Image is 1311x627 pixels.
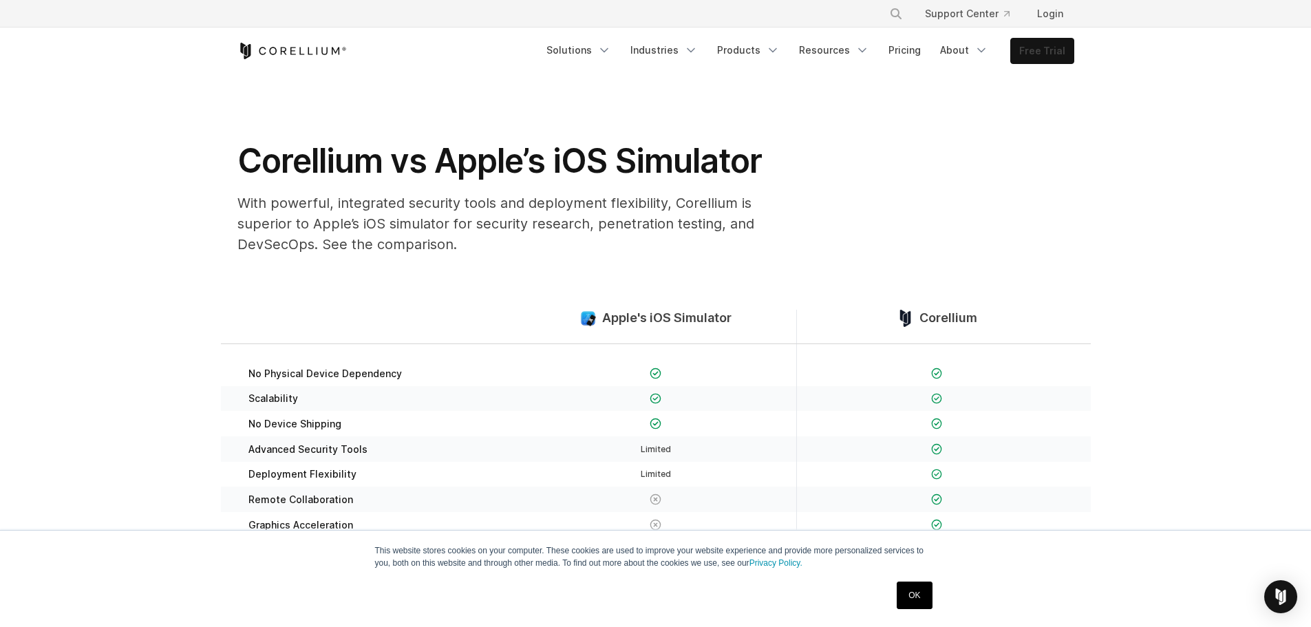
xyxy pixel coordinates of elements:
[791,38,877,63] a: Resources
[931,418,943,429] img: Checkmark
[884,1,908,26] button: Search
[538,38,619,63] a: Solutions
[641,444,671,454] span: Limited
[641,469,671,479] span: Limited
[931,493,943,505] img: Checkmark
[931,469,943,480] img: Checkmark
[1026,1,1074,26] a: Login
[579,310,597,327] img: compare_ios-simulator--large
[749,558,802,568] a: Privacy Policy.
[248,493,353,506] span: Remote Collaboration
[873,1,1074,26] div: Navigation Menu
[919,310,977,326] span: Corellium
[650,493,661,505] img: X
[650,393,661,405] img: Checkmark
[931,368,943,379] img: Checkmark
[709,38,788,63] a: Products
[237,43,347,59] a: Corellium Home
[237,193,788,255] p: With powerful, integrated security tools and deployment flexibility, Corellium is superior to App...
[650,418,661,429] img: Checkmark
[248,519,353,531] span: Graphics Acceleration
[880,38,929,63] a: Pricing
[1264,580,1297,613] div: Open Intercom Messenger
[650,368,661,379] img: Checkmark
[538,38,1074,64] div: Navigation Menu
[932,38,996,63] a: About
[248,392,298,405] span: Scalability
[602,310,732,326] span: Apple's iOS Simulator
[248,418,341,430] span: No Device Shipping
[248,443,367,456] span: Advanced Security Tools
[650,519,661,531] img: X
[914,1,1021,26] a: Support Center
[931,443,943,455] img: Checkmark
[248,468,356,480] span: Deployment Flexibility
[931,393,943,405] img: Checkmark
[375,544,937,569] p: This website stores cookies on your computer. These cookies are used to improve your website expe...
[622,38,706,63] a: Industries
[897,582,932,609] a: OK
[1011,39,1074,63] a: Free Trial
[237,140,788,182] h1: Corellium vs Apple’s iOS Simulator
[248,368,402,380] span: No Physical Device Dependency
[931,519,943,531] img: Checkmark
